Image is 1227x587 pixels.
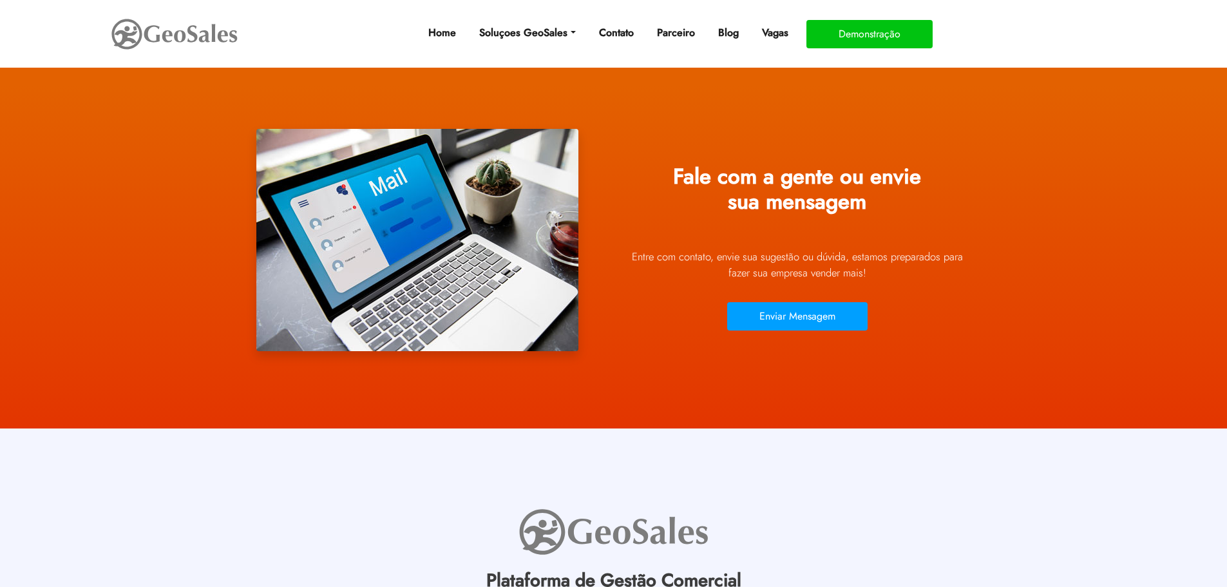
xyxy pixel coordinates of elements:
[256,129,578,351] img: Enviar email
[623,155,971,235] h1: Fale com a gente ou envie sua mensagem
[727,302,868,331] button: Enviar Mensagem
[110,16,239,52] img: GeoSales
[652,20,700,46] a: Parceiro
[623,249,971,281] p: Entre com contato, envie sua sugestão ou dúvida, estamos preparados para fazer sua empresa vender...
[757,20,794,46] a: Vagas
[517,506,710,558] img: GeoSales
[474,20,580,46] a: Soluçoes GeoSales
[423,20,461,46] a: Home
[713,20,744,46] a: Blog
[594,20,639,46] a: Contato
[806,20,933,48] button: Demonstração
